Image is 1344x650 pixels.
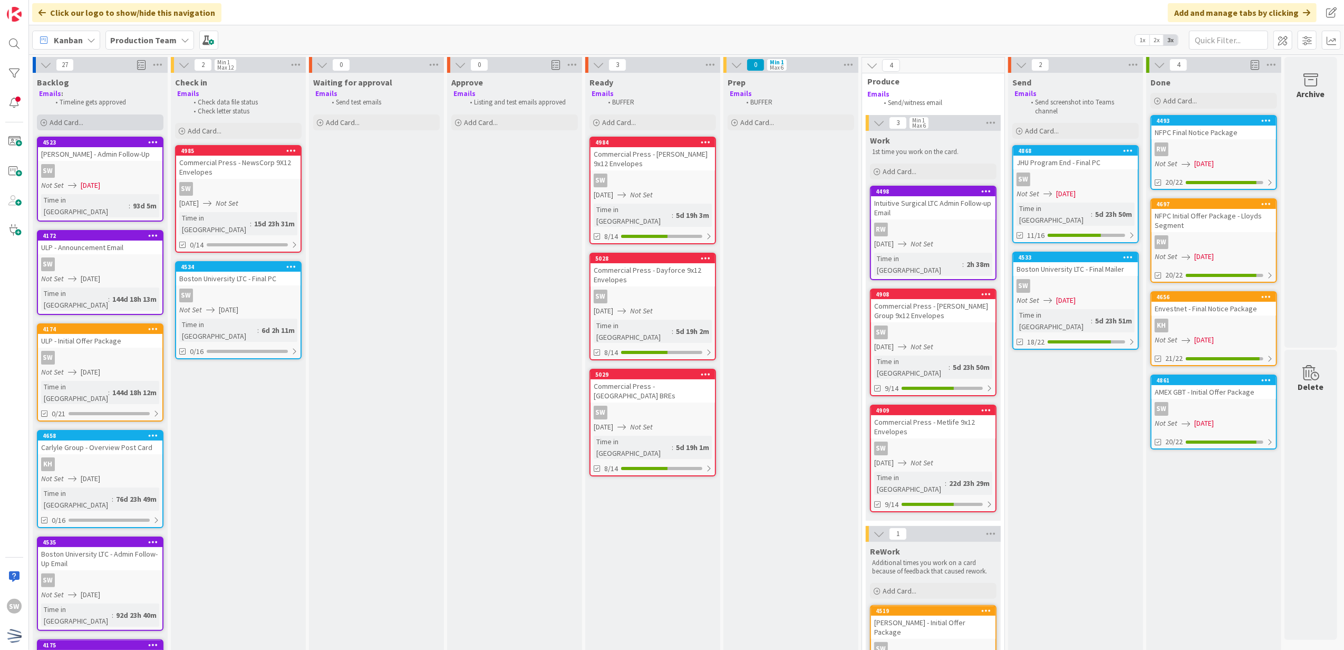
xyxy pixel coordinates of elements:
[874,442,888,455] div: SW
[1091,315,1092,327] span: :
[38,147,162,161] div: [PERSON_NAME] - Admin Follow-Up
[37,537,163,631] a: 4535Boston University LTC - Admin Follow-Up EmailSWNot Set[DATE]Time in [GEOGRAPHIC_DATA]:92d 23h...
[41,487,112,511] div: Time in [GEOGRAPHIC_DATA]
[41,164,55,178] div: SW
[1155,235,1168,249] div: RW
[81,473,100,484] span: [DATE]
[52,515,65,526] span: 0/16
[870,186,997,280] a: 4498Intuitive Surgical LTC Admin Follow-up EmailRW[DATE]Not SetTime in [GEOGRAPHIC_DATA]:2h 38m
[1169,59,1187,71] span: 4
[1012,77,1031,88] span: Send
[1013,173,1138,186] div: SW
[326,98,438,107] li: Send test emails
[871,606,995,639] div: 4519[PERSON_NAME] - Initial Offer Package
[110,387,159,398] div: 144d 18h 12m
[1013,156,1138,169] div: JHU Program End - Final PC
[1152,402,1276,416] div: SW
[81,180,100,191] span: [DATE]
[740,118,774,127] span: Add Card...
[37,137,163,222] a: 4523[PERSON_NAME] - Admin Follow-UpSWNot Set[DATE]Time in [GEOGRAPHIC_DATA]:93d 5m
[950,361,992,373] div: 5d 23h 50m
[41,274,64,283] i: Not Set
[871,606,995,616] div: 4519
[871,290,995,322] div: 4908Commercial Press - [PERSON_NAME] Group 9x12 Envelopes
[7,628,22,643] img: avatar
[591,263,715,286] div: Commercial Press - Dayforce 9x12 Envelopes
[1017,279,1030,293] div: SW
[464,118,498,127] span: Add Card...
[602,98,714,107] li: BUFFER
[175,261,302,359] a: 4534Boston University LTC - Final PCSWNot Set[DATE]Time in [GEOGRAPHIC_DATA]:6d 2h 11m0/16
[911,458,933,467] i: Not Set
[108,293,110,305] span: :
[1152,302,1276,316] div: Envestnet - Final Notice Package
[1013,253,1138,276] div: 4533Boston University LTC - Final Mailer
[1135,35,1149,45] span: 1x
[871,326,995,339] div: SW
[1150,291,1277,366] a: 4656Envestnet - Final Notice PackageKHNot Set[DATE]21/22
[591,254,715,286] div: 5028Commercial Press - Dayforce 9x12 Envelopes
[194,59,212,71] span: 2
[1012,145,1139,243] a: 4868JHU Program End - Final PCSWNot Set[DATE]Time in [GEOGRAPHIC_DATA]:5d 23h 50m11/16
[181,263,301,271] div: 4534
[1155,402,1168,416] div: SW
[1194,251,1214,262] span: [DATE]
[594,406,607,419] div: SW
[1018,147,1138,155] div: 4868
[326,118,360,127] span: Add Card...
[38,641,162,650] div: 4175
[41,381,108,404] div: Time in [GEOGRAPHIC_DATA]
[50,118,83,127] span: Add Card...
[592,89,614,98] strong: Emails
[672,209,673,221] span: :
[41,288,108,311] div: Time in [GEOGRAPHIC_DATA]
[870,289,997,396] a: 4908Commercial Press - [PERSON_NAME] Group 9x12 EnvelopesSW[DATE]Not SetTime in [GEOGRAPHIC_DATA]...
[1031,59,1049,71] span: 2
[176,146,301,156] div: 4985
[50,98,162,107] li: Timeline gets approved
[37,323,163,422] a: 4174ULP - Initial Offer PackageSWNot Set[DATE]Time in [GEOGRAPHIC_DATA]:144d 18h 12m0/21
[1155,418,1177,428] i: Not Set
[175,145,302,253] a: 4985Commercial Press - NewsCorp 9X12 EnvelopesSW[DATE]Not SetTime in [GEOGRAPHIC_DATA]:15d 23h 31...
[188,126,221,136] span: Add Card...
[1155,159,1177,168] i: Not Set
[595,139,715,146] div: 4984
[673,209,712,221] div: 5d 19h 3m
[1013,146,1138,169] div: 4868JHU Program End - Final PC
[52,408,65,419] span: 0/21
[1013,146,1138,156] div: 4868
[874,356,949,379] div: Time in [GEOGRAPHIC_DATA]
[110,293,159,305] div: 144d 18h 13m
[1165,436,1183,447] span: 20/22
[1155,335,1177,345] i: Not Set
[43,326,162,333] div: 4174
[594,189,613,200] span: [DATE]
[54,34,83,46] span: Kanban
[591,290,715,303] div: SW
[589,253,716,360] a: 5028Commercial Press - Dayforce 9x12 EnvelopesSW[DATE]Not SetTime in [GEOGRAPHIC_DATA]:5d 19h 2m8/14
[43,139,162,146] div: 4523
[219,304,238,316] span: [DATE]
[1027,337,1045,348] span: 18/22
[113,493,159,505] div: 76d 23h 49m
[176,182,301,196] div: SW
[39,89,61,98] strong: Emails
[38,324,162,348] div: 4174ULP - Initial Offer Package
[1012,252,1139,350] a: 4533Boston University LTC - Final MailerSWNot Set[DATE]Time in [GEOGRAPHIC_DATA]:5d 23h 51m18/22
[876,407,995,414] div: 4909
[250,218,252,230] span: :
[591,379,715,403] div: Commercial Press - [GEOGRAPHIC_DATA] BREs
[1155,252,1177,261] i: Not Set
[41,351,55,365] div: SW
[38,441,162,454] div: Carlyle Group - Overview Post Card
[874,457,894,469] span: [DATE]
[1152,116,1276,139] div: 4493NFPC Final Notice Package
[874,253,962,276] div: Time in [GEOGRAPHIC_DATA]
[259,324,297,336] div: 6d 2h 11m
[217,60,230,65] div: Min 1
[113,609,159,621] div: 92d 23h 40m
[1165,270,1183,281] span: 20/22
[1027,230,1045,241] span: 11/16
[604,463,618,474] span: 8/14
[885,499,898,510] span: 9/14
